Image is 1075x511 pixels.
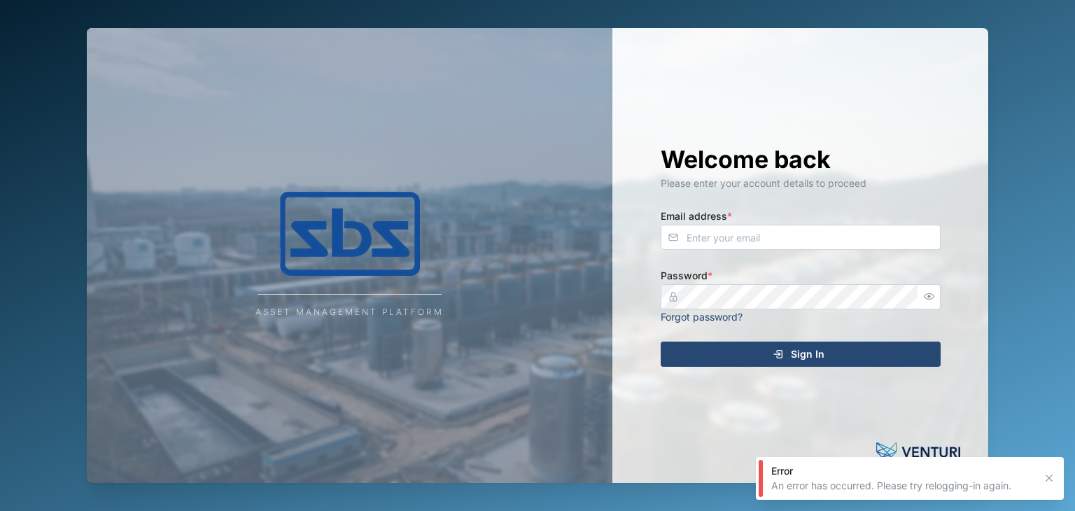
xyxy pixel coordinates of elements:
[661,268,712,283] label: Password
[661,144,941,175] h1: Welcome back
[771,479,1034,493] div: An error has occurred. Please try relogging-in again.
[661,342,941,367] button: Sign In
[661,209,732,224] label: Email address
[661,311,743,323] a: Forgot password?
[661,225,941,250] input: Enter your email
[791,342,824,366] span: Sign In
[255,306,444,319] div: Asset Management Platform
[661,176,941,191] div: Please enter your account details to proceed
[210,192,490,276] img: Company Logo
[876,438,960,466] img: Powered by: Venturi
[771,464,1034,478] div: Error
